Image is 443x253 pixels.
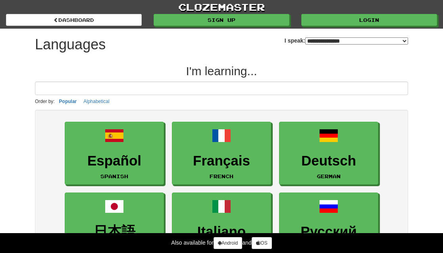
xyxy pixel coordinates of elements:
[283,153,374,169] h3: Deutsch
[81,97,112,106] button: Alphabetical
[100,173,128,179] small: Spanish
[65,122,164,185] a: EspañolSpanish
[176,224,267,239] h3: Italiano
[35,99,55,104] small: Order by:
[35,64,408,78] h2: I'm learning...
[69,224,160,239] h3: 日本語
[252,237,272,249] a: iOS
[214,237,242,249] a: Android
[69,153,160,169] h3: Español
[6,14,142,26] a: dashboard
[176,153,267,169] h3: Français
[279,122,378,185] a: DeutschGerman
[35,37,106,53] h1: Languages
[172,122,271,185] a: FrançaisFrench
[317,173,341,179] small: German
[301,14,437,26] a: Login
[154,14,289,26] a: Sign up
[305,37,408,45] select: I speak:
[283,224,374,239] h3: Русский
[285,37,408,45] label: I speak:
[57,97,79,106] button: Popular
[210,173,233,179] small: French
